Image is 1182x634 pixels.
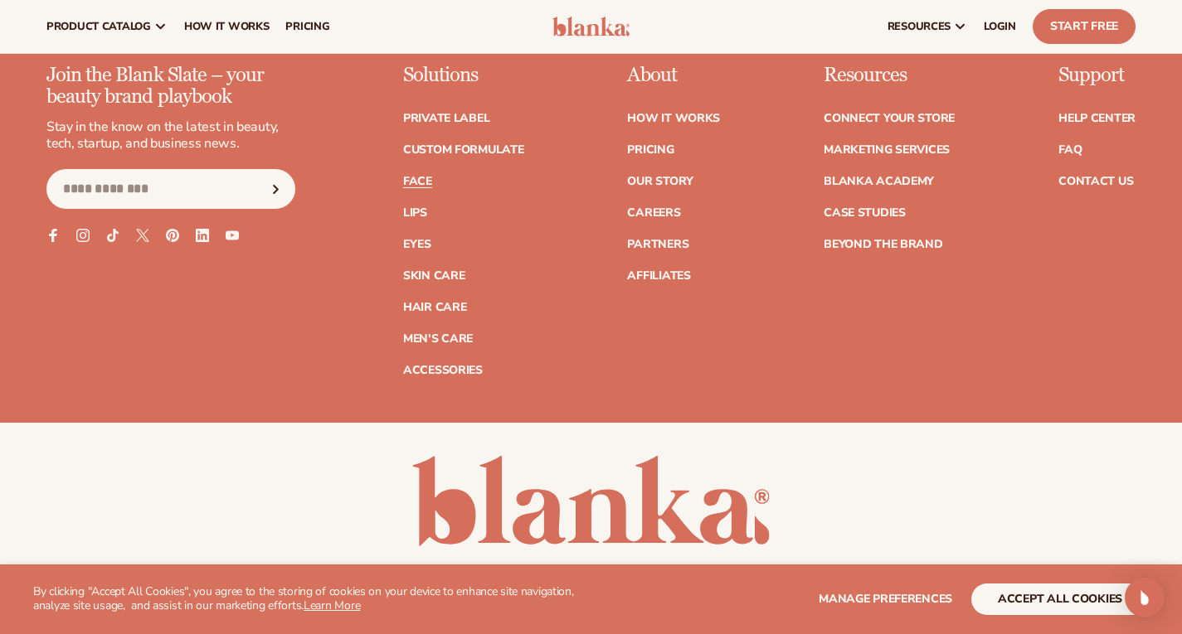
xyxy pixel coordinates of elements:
a: Careers [627,207,680,219]
p: Stay in the know on the latest in beauty, tech, startup, and business news. [46,119,295,153]
a: Partners [627,239,688,250]
a: Hair Care [403,302,466,313]
a: Start Free [1033,9,1136,44]
p: Join the Blank Slate – your beauty brand playbook [46,65,295,109]
button: Manage preferences [819,583,952,615]
a: Accessories [403,365,483,376]
a: Marketing services [824,144,950,156]
a: Our Story [627,176,693,187]
a: Affiliates [627,270,690,282]
p: Support [1058,65,1136,86]
a: Pricing [627,144,674,156]
a: Skin Care [403,270,465,282]
a: Face [403,176,432,187]
a: Blanka Academy [824,176,934,187]
img: logo [552,17,630,36]
p: Solutions [403,65,524,86]
span: resources [888,20,951,33]
button: Subscribe [258,169,294,209]
div: Open Intercom Messenger [1125,578,1165,617]
span: How It Works [184,20,270,33]
a: Custom formulate [403,144,524,156]
p: About [627,65,720,86]
a: Connect your store [824,113,955,124]
span: pricing [285,20,329,33]
button: accept all cookies [971,583,1149,615]
p: Resources [824,65,955,86]
span: Manage preferences [819,591,952,607]
a: Learn More [304,598,360,613]
a: Eyes [403,239,431,250]
a: How It Works [627,113,720,124]
span: LOGIN [984,20,1016,33]
a: Lips [403,207,427,219]
a: Case Studies [824,207,906,219]
a: Help Center [1058,113,1136,124]
a: Men's Care [403,333,473,345]
a: FAQ [1058,144,1082,156]
a: Private label [403,113,489,124]
span: product catalog [46,20,151,33]
a: Contact Us [1058,176,1133,187]
p: By clicking "Accept All Cookies", you agree to the storing of cookies on your device to enhance s... [33,585,612,613]
a: Beyond the brand [824,239,943,250]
